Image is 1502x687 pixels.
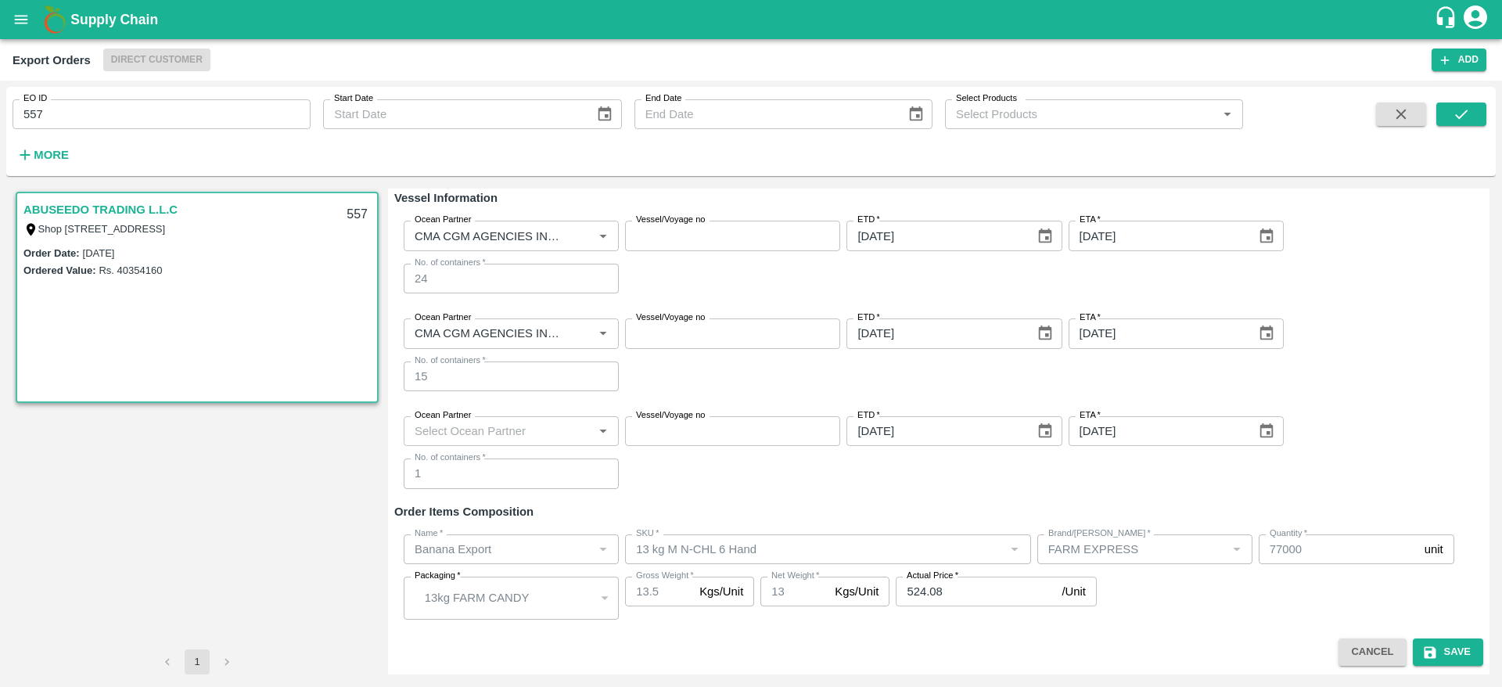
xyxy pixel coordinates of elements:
label: Vessel/Voyage no [636,409,706,422]
label: ETA [1080,409,1101,422]
input: Create Brand/Marka [1042,539,1222,559]
button: More [13,142,73,168]
button: open drawer [3,2,39,38]
label: No. of containers [415,451,486,464]
p: unit [1425,541,1443,558]
button: Cancel [1339,638,1406,666]
label: EO ID [23,92,47,105]
label: ETA [1080,214,1101,226]
button: Choose date [901,99,931,129]
input: Enter [404,264,619,293]
label: Start Date [334,92,373,105]
button: page 1 [185,649,210,674]
nav: pagination navigation [153,649,242,674]
label: Select Products [956,92,1017,105]
label: Quantity [1270,527,1307,540]
label: Name [415,527,443,540]
label: Brand/[PERSON_NAME] [1048,527,1151,540]
button: Choose date, selected date is Sep 18, 2025 [1252,221,1281,251]
input: Select Ocean Partner [408,323,568,343]
strong: Order Items Composition [394,505,534,518]
label: Ordered Value: [23,264,95,276]
label: Ocean Partner [415,409,471,422]
label: Ocean Partner [415,311,471,324]
label: Ocean Partner [415,214,471,226]
input: Enter [404,361,619,391]
label: Shop [STREET_ADDRESS] [38,223,166,235]
label: Net Weight [771,570,819,582]
input: End Date [634,99,895,129]
button: Choose date, selected date is Sep 20, 2025 [1252,416,1281,446]
button: Choose date, selected date is Sep 18, 2025 [1030,318,1060,348]
input: 0.0 [625,577,693,606]
input: Start Date [323,99,584,129]
input: Select Date [846,416,1024,446]
label: [DATE] [83,247,115,259]
p: Kgs/Unit [699,583,743,600]
label: Actual Price [907,570,958,582]
label: Vessel/Voyage no [636,214,706,226]
button: Choose date, selected date is Sep 18, 2025 [1030,221,1060,251]
input: Select Ocean Partner [408,225,568,246]
input: Select Date [1069,416,1246,446]
label: No. of containers [415,257,486,269]
button: Choose date, selected date is Sep 20, 2025 [1030,416,1060,446]
p: Kgs/Unit [835,583,879,600]
input: Name [408,539,588,559]
div: account of current user [1461,3,1489,36]
label: Order Date : [23,247,80,259]
label: ETD [857,311,880,324]
label: Gross Weight [636,570,694,582]
input: Select Ocean Partner [408,421,588,441]
strong: Vessel Information [394,192,498,204]
strong: More [34,149,69,161]
input: 0.0 [760,577,828,606]
button: Save [1413,638,1483,666]
button: Open [593,323,613,343]
input: Enter EO ID [13,99,311,129]
input: Select Date [1069,221,1246,250]
input: Select Date [846,221,1024,250]
label: ETD [857,409,880,422]
a: ABUSEEDO TRADING L.L.C [23,200,178,220]
button: Add [1432,49,1486,71]
label: Rs. 40354160 [99,264,162,276]
div: customer-support [1434,5,1461,34]
button: Choose date, selected date is Sep 18, 2025 [1252,318,1281,348]
a: Supply Chain [70,9,1434,31]
input: Select Products [950,104,1213,124]
button: Open [593,226,613,246]
label: ETD [857,214,880,226]
input: Select Date [846,318,1024,348]
button: Choose date [590,99,620,129]
input: Select Date [1069,318,1246,348]
div: 557 [337,196,377,233]
button: Open [593,421,613,441]
label: ETA [1080,311,1101,324]
label: No. of containers [415,354,486,367]
img: logo [39,4,70,35]
p: /Unit [1062,583,1086,600]
label: End Date [645,92,681,105]
label: SKU [636,527,659,540]
input: Enter [404,459,619,488]
input: 0.0 [1259,534,1418,564]
label: Vessel/Voyage no [636,311,706,324]
input: SKU [630,539,1000,559]
div: Export Orders [13,50,91,70]
p: 13kg FARM CANDY [425,589,594,606]
button: Open [1217,104,1238,124]
b: Supply Chain [70,12,158,27]
label: Packaging [415,570,461,582]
